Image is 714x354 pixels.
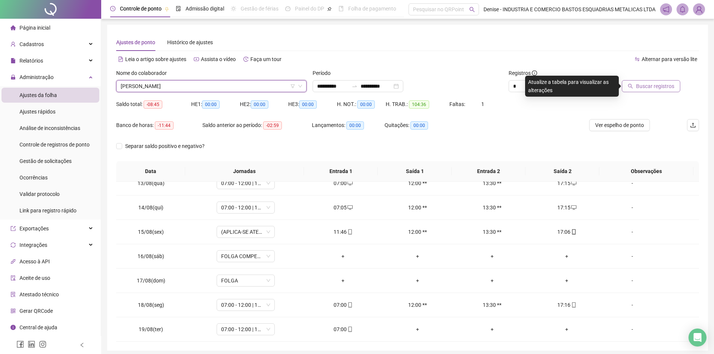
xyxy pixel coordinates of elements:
div: + [386,252,449,260]
div: Open Intercom Messenger [689,329,707,347]
span: dashboard [285,6,290,11]
span: Controle de registros de ponto [19,142,90,148]
span: 18/08(seg) [138,302,164,308]
button: Buscar registros [622,80,680,92]
span: Registros [509,69,537,77]
th: Observações [599,161,693,182]
span: (APLICA-SE ATESTADO) [221,226,270,237]
span: 00:00 [202,100,220,109]
span: lock [10,75,16,80]
span: desktop [570,181,576,186]
span: sun [231,6,236,11]
span: 13/08(qua) [138,180,165,186]
span: 07:00 - 12:00 | 13:30 - 17:15 [221,178,270,189]
span: 14/08(qui) [138,205,163,211]
span: left [79,342,85,348]
span: Admissão digital [186,6,224,12]
th: Entrada 2 [452,161,525,182]
span: 17/08(dom) [137,278,165,284]
span: youtube [194,57,199,62]
span: home [10,25,16,30]
button: Ver espelho de ponto [589,119,650,131]
span: Atestado técnico [19,291,59,297]
span: swap [635,57,640,62]
span: search [469,7,475,12]
span: bell [679,6,686,13]
span: desktop [347,205,353,210]
div: + [461,325,524,333]
span: down [298,84,302,88]
span: facebook [16,341,24,348]
span: Integrações [19,242,47,248]
span: 104:36 [409,100,429,109]
span: mobile [347,302,353,308]
div: H. TRAB.: [386,100,449,109]
span: desktop [347,181,353,186]
span: export [10,226,16,231]
span: Página inicial [19,25,50,31]
span: Faltas: [449,101,466,107]
span: Análise de inconsistências [19,125,80,131]
span: to [352,83,358,89]
span: Administração [19,74,54,80]
span: 00:00 [251,100,268,109]
span: Ajustes da folha [19,92,57,98]
span: -08:45 [144,100,162,109]
div: Atualize a tabela para visualizar as alterações [525,76,619,97]
div: 17:15 [536,179,598,187]
span: filter [290,84,295,88]
div: + [536,276,598,285]
span: -11:44 [155,121,174,130]
span: Folha de pagamento [348,6,396,12]
span: Link para registro rápido [19,208,76,214]
span: qrcode [10,308,16,314]
span: 16/08(sáb) [138,253,164,259]
div: HE 3: [288,100,337,109]
div: + [312,252,374,260]
span: Controle de ponto [120,6,162,12]
div: Lançamentos: [312,121,385,130]
span: Assista o vídeo [201,56,236,62]
div: H. NOT.: [337,100,386,109]
div: HE 2: [240,100,289,109]
span: Leia o artigo sobre ajustes [125,56,186,62]
div: 11:46 [312,228,374,236]
span: pushpin [327,7,332,11]
span: Acesso à API [19,258,50,264]
span: Exportações [19,226,49,232]
span: desktop [570,205,576,210]
span: Ver espelho de ponto [595,121,644,129]
span: pushpin [165,7,169,11]
th: Saída 1 [378,161,452,182]
span: 15/08(sex) [138,229,164,235]
span: Gestão de férias [241,6,278,12]
span: -02:59 [263,121,282,130]
span: 00:00 [299,100,317,109]
span: solution [10,292,16,297]
div: 07:00 [312,325,374,333]
div: + [536,252,598,260]
span: file-done [176,6,181,11]
span: Ocorrências [19,175,48,181]
span: clock-circle [110,6,115,11]
th: Data [116,161,185,182]
div: + [461,276,524,285]
span: Ajustes de ponto [116,39,155,45]
span: info-circle [532,70,537,76]
span: notification [663,6,669,13]
span: file [10,58,16,63]
span: Relatórios [19,58,43,64]
span: Cadastros [19,41,44,47]
div: + [461,252,524,260]
span: FOLGA COMPENSATÓRIA [221,251,270,262]
span: linkedin [28,341,35,348]
span: Validar protocolo [19,191,60,197]
span: user-add [10,42,16,47]
div: + [536,325,598,333]
span: book [338,6,344,11]
span: upload [690,122,696,128]
span: history [243,57,248,62]
div: - [610,301,654,309]
span: Gestão de solicitações [19,158,72,164]
label: Período [313,69,335,77]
